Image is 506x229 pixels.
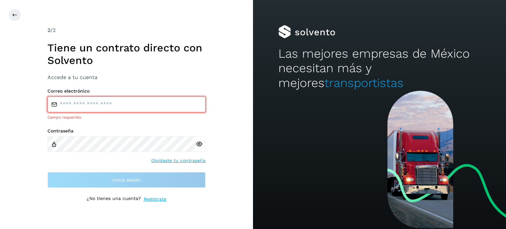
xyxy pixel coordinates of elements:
button: Inicia sesión [47,172,206,188]
a: Olvidaste tu contraseña [151,157,206,164]
h1: Tiene un contrato directo con Solvento [47,42,206,67]
a: Regístrate [144,196,166,203]
label: Correo electrónico [47,88,206,94]
span: transportistas [324,76,404,90]
div: /2 [47,26,206,34]
h2: Las mejores empresas de México necesitan más y mejores [278,46,481,90]
p: ¿No tienes una cuenta? [87,196,141,203]
span: Inicia sesión [113,178,141,182]
h3: Accede a tu cuenta [47,74,206,80]
span: 2 [47,27,50,33]
label: Contraseña [47,128,206,134]
div: Campo requerido. [47,114,206,120]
